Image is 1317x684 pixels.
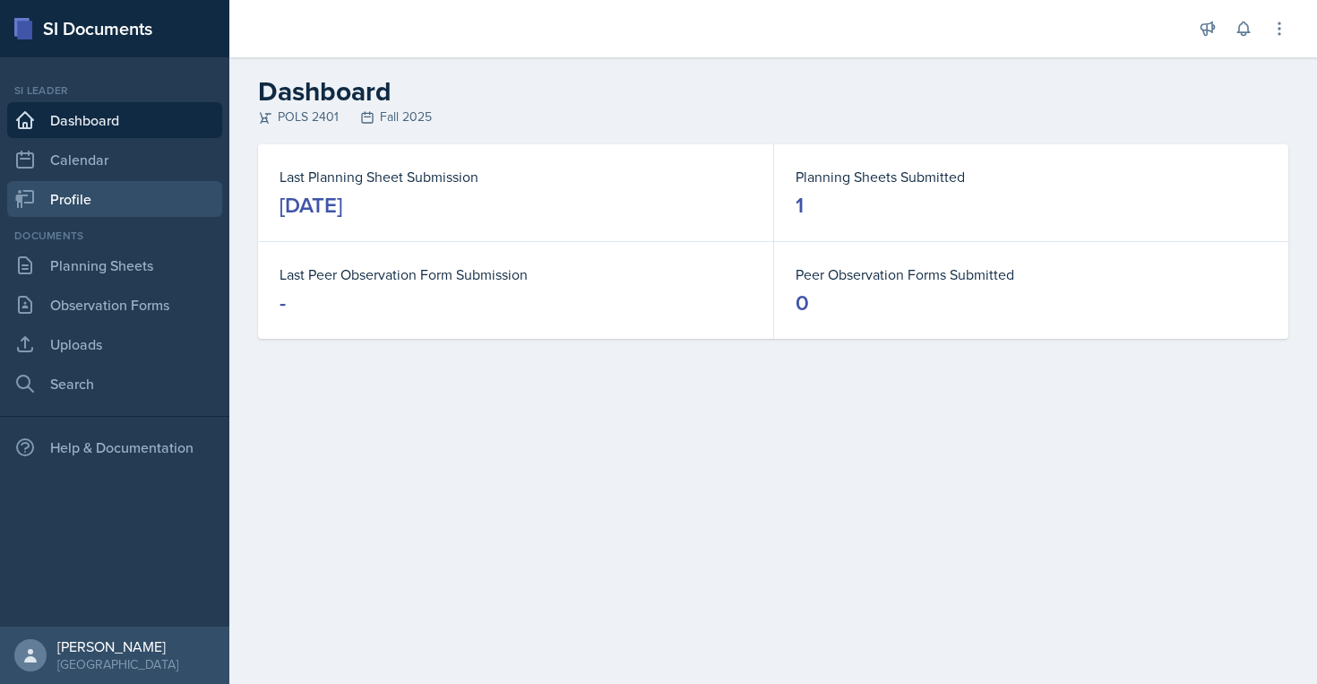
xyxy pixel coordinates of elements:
dt: Last Planning Sheet Submission [280,166,752,187]
dt: Last Peer Observation Form Submission [280,264,752,285]
a: Uploads [7,326,222,362]
div: 0 [796,289,809,317]
a: Observation Forms [7,287,222,323]
h2: Dashboard [258,75,1288,108]
div: Help & Documentation [7,429,222,465]
a: Search [7,366,222,402]
div: Documents [7,228,222,244]
div: 1 [796,191,804,220]
dt: Planning Sheets Submitted [796,166,1267,187]
dt: Peer Observation Forms Submitted [796,264,1267,285]
div: [DATE] [280,191,342,220]
div: [GEOGRAPHIC_DATA] [57,655,178,673]
a: Calendar [7,142,222,177]
a: Profile [7,181,222,217]
div: POLS 2401 Fall 2025 [258,108,1288,126]
a: Planning Sheets [7,247,222,283]
div: [PERSON_NAME] [57,637,178,655]
div: - [280,289,286,317]
div: Si leader [7,82,222,99]
a: Dashboard [7,102,222,138]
